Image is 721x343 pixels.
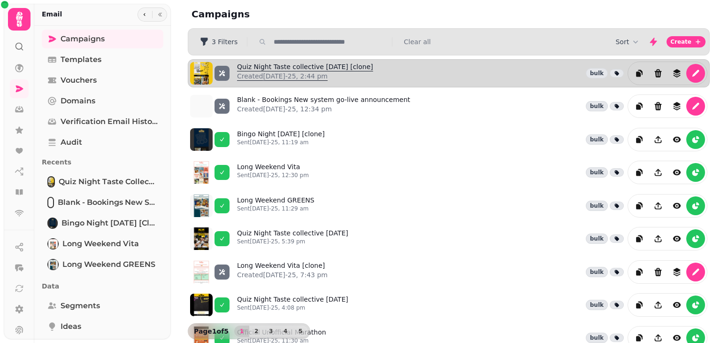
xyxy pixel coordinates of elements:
[630,97,649,116] button: duplicate
[61,321,81,332] span: Ideas
[667,229,686,248] button: view
[42,9,62,19] h2: Email
[237,162,309,183] a: Long Weekend VitaSent[DATE]-25, 12:30 pm
[237,295,348,315] a: Quiz Night Taste collective [DATE]Sent[DATE]-25, 4:08 pm
[190,294,213,316] img: aHR0cHM6Ly9zdGFtcGVkZS1zZXJ2aWNlLXByb2QtdGVtcGxhdGUtcHJldmlld3MuczMuZXUtd2VzdC0xLmFtYXpvbmF3cy5jb...
[237,195,314,216] a: Long Weekend GREENSSent[DATE]-25, 11:29 am
[61,137,82,148] span: Audit
[42,92,163,110] a: Domains
[667,36,706,47] button: Create
[42,30,163,48] a: Campaigns
[686,229,705,248] button: reports
[586,201,608,211] div: bulk
[586,267,608,277] div: bulk
[61,33,105,45] span: Campaigns
[649,130,667,149] button: Share campaign preview
[586,300,608,310] div: bulk
[48,177,54,187] img: Quiz Night Taste collective 21 Aug [clone]
[667,163,686,182] button: view
[42,71,163,90] a: Vouchers
[42,193,163,212] a: Blank - Bookings New system go-live announcementBlank - Bookings New system go-live announcement
[61,75,97,86] span: Vouchers
[190,195,213,217] img: aHR0cHM6Ly9zdGFtcGVkZS1zZXJ2aWNlLXByb2QtdGVtcGxhdGUtcHJldmlld3MuczMuZXUtd2VzdC0xLmFtYXpvbmF3cy5jb...
[630,263,649,281] button: duplicate
[61,54,101,65] span: Templates
[237,171,309,179] p: Sent [DATE]-25, 12:30 pm
[62,238,139,249] span: Long Weekend Vita
[42,214,163,233] a: Bingo Night 27 Aug [clone]Bingo Night [DATE] [clone]
[61,116,158,127] span: Verification email history
[42,296,163,315] a: Segments
[42,154,163,171] p: Recents
[237,104,410,114] p: Created [DATE]-25, 12:34 pm
[586,333,608,343] div: bulk
[686,97,705,116] button: edit
[58,197,158,208] span: Blank - Bookings New system go-live announcement
[630,196,649,215] button: duplicate
[42,317,163,336] a: Ideas
[586,101,608,111] div: bulk
[192,8,372,21] h2: Campaigns
[667,64,686,83] button: revisions
[48,198,53,207] img: Blank - Bookings New system go-live announcement
[42,133,163,152] a: Audit
[667,263,686,281] button: revisions
[649,229,667,248] button: Share campaign preview
[686,163,705,182] button: reports
[237,95,410,117] a: Blank - Bookings New system go-live announcementCreated[DATE]-25, 12:34 pm
[42,278,163,295] p: Data
[586,134,608,145] div: bulk
[190,95,213,117] img: aHR0cHM6Ly9zdGFtcGVkZS1zZXJ2aWNlLXByb2QtdGVtcGxhdGUtcHJldmlld3MuczMuZXUtd2VzdC0xLmFtYXpvbmF3cy5jb...
[237,71,373,81] p: Created [DATE]-25, 2:44 pm
[237,129,325,150] a: Bingo Night [DATE] [clone]Sent[DATE]-25, 11:19 am
[667,296,686,314] button: view
[192,34,245,49] button: 3 Filters
[237,270,328,280] p: Created [DATE]-25, 7:43 pm
[686,64,705,83] button: edit
[670,39,691,45] span: Create
[282,328,289,334] span: 4
[649,163,667,182] button: Share campaign preview
[649,196,667,215] button: Share campaign preview
[649,97,667,116] button: Delete
[238,328,245,334] span: 1
[649,64,667,83] button: Delete
[190,227,213,250] img: aHR0cHM6Ly9zdGFtcGVkZS1zZXJ2aWNlLXByb2QtdGVtcGxhdGUtcHJldmlld3MuczMuZXUtd2VzdC0xLmFtYXpvbmF3cy5jb...
[297,328,304,334] span: 5
[263,326,278,337] button: 3
[42,234,163,253] a: Long Weekend VitaLong Weekend Vita
[586,68,608,78] div: bulk
[190,261,213,283] img: aHR0cHM6Ly9zdGFtcGVkZS1zZXJ2aWNlLXByb2QtdGVtcGxhdGUtcHJldmlld3MuczMuZXUtd2VzdC0xLmFtYXpvbmF3cy5jb...
[61,95,95,107] span: Domains
[237,139,325,146] p: Sent [DATE]-25, 11:19 am
[686,263,705,281] button: edit
[253,328,260,334] span: 2
[237,205,314,212] p: Sent [DATE]-25, 11:29 am
[249,326,264,337] button: 2
[190,62,213,85] img: aHR0cHM6Ly9zdGFtcGVkZS1zZXJ2aWNlLXByb2QtdGVtcGxhdGUtcHJldmlld3MuczMuZXUtd2VzdC0xLmFtYXpvbmF3cy5jb...
[234,326,249,337] button: 1
[61,300,100,312] span: Segments
[615,37,640,47] button: Sort
[61,218,158,229] span: Bingo Night [DATE] [clone]
[667,130,686,149] button: view
[267,328,275,334] span: 3
[278,326,293,337] button: 4
[586,234,608,244] div: bulk
[237,62,373,85] a: Quiz Night Taste collective [DATE] [clone]Created[DATE]-25, 2:44 pm
[667,196,686,215] button: view
[293,326,308,337] button: 5
[686,196,705,215] button: reports
[237,228,348,249] a: Quiz Night Taste collective [DATE]Sent[DATE]-25, 5:39 pm
[190,327,232,336] p: Page 1 of 5
[190,161,213,184] img: aHR0cHM6Ly9zdGFtcGVkZS1zZXJ2aWNlLXByb2QtdGVtcGxhdGUtcHJldmlld3MuczMuZXUtd2VzdC0xLmFtYXpvbmF3cy5jb...
[630,130,649,149] button: duplicate
[630,163,649,182] button: duplicate
[190,128,213,151] img: aHR0cHM6Ly9zdGFtcGVkZS1zZXJ2aWNlLXByb2QtdGVtcGxhdGUtcHJldmlld3MuczMuZXUtd2VzdC0xLmFtYXpvbmF3cy5jb...
[686,130,705,149] button: reports
[667,97,686,116] button: revisions
[42,112,163,131] a: Verification email history
[48,239,58,249] img: Long Weekend Vita
[59,176,158,187] span: Quiz Night Taste collective [DATE] [clone]
[234,326,308,337] nav: Pagination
